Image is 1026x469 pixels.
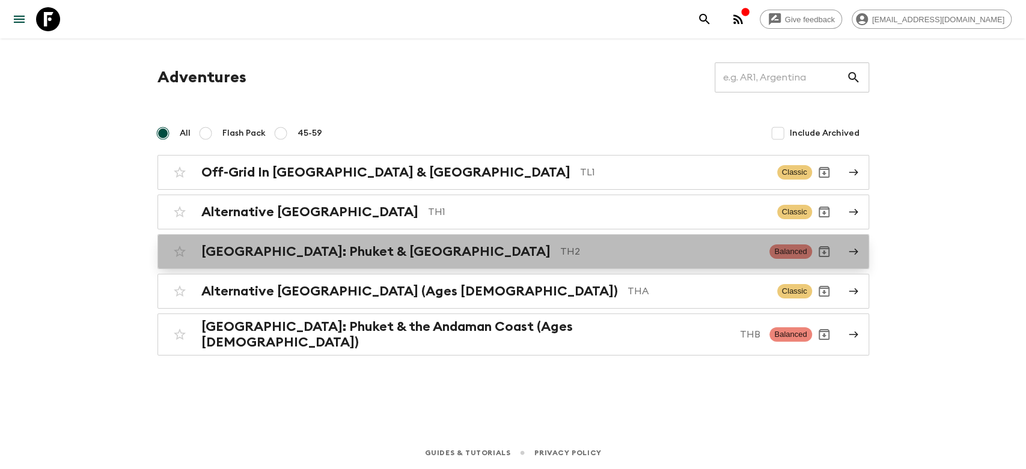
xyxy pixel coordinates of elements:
[534,446,601,459] a: Privacy Policy
[812,200,836,224] button: Archive
[852,10,1012,29] div: [EMAIL_ADDRESS][DOMAIN_NAME]
[866,15,1011,24] span: [EMAIL_ADDRESS][DOMAIN_NAME]
[778,15,841,24] span: Give feedback
[769,327,811,342] span: Balanced
[812,160,836,184] button: Archive
[298,127,322,139] span: 45-59
[157,234,869,269] a: [GEOGRAPHIC_DATA]: Phuket & [GEOGRAPHIC_DATA]TH2BalancedArchive
[812,279,836,303] button: Archive
[157,65,246,89] h1: Adventures
[580,165,768,180] p: TL1
[769,244,811,259] span: Balanced
[777,165,812,180] span: Classic
[201,283,618,299] h2: Alternative [GEOGRAPHIC_DATA] (Ages [DEMOGRAPHIC_DATA])
[424,446,510,459] a: Guides & Tutorials
[760,10,842,29] a: Give feedback
[739,327,760,342] p: THB
[628,284,768,298] p: THA
[812,240,836,264] button: Archive
[777,205,812,219] span: Classic
[180,127,191,139] span: All
[201,319,730,350] h2: [GEOGRAPHIC_DATA]: Phuket & the Andaman Coast (Ages [DEMOGRAPHIC_DATA])
[222,127,266,139] span: Flash Pack
[7,7,31,31] button: menu
[777,284,812,298] span: Classic
[157,274,869,309] a: Alternative [GEOGRAPHIC_DATA] (Ages [DEMOGRAPHIC_DATA])THAClassicArchive
[428,205,768,219] p: TH1
[157,195,869,229] a: Alternative [GEOGRAPHIC_DATA]TH1ClassicArchive
[692,7,716,31] button: search adventures
[201,244,551,259] h2: [GEOGRAPHIC_DATA]: Phuket & [GEOGRAPHIC_DATA]
[201,165,570,180] h2: Off-Grid In [GEOGRAPHIC_DATA] & [GEOGRAPHIC_DATA]
[560,244,760,259] p: TH2
[201,204,418,220] h2: Alternative [GEOGRAPHIC_DATA]
[790,127,860,139] span: Include Archived
[157,155,869,190] a: Off-Grid In [GEOGRAPHIC_DATA] & [GEOGRAPHIC_DATA]TL1ClassicArchive
[157,313,869,356] a: [GEOGRAPHIC_DATA]: Phuket & the Andaman Coast (Ages [DEMOGRAPHIC_DATA])THBBalancedArchive
[812,322,836,346] button: Archive
[715,61,846,94] input: e.g. AR1, Argentina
